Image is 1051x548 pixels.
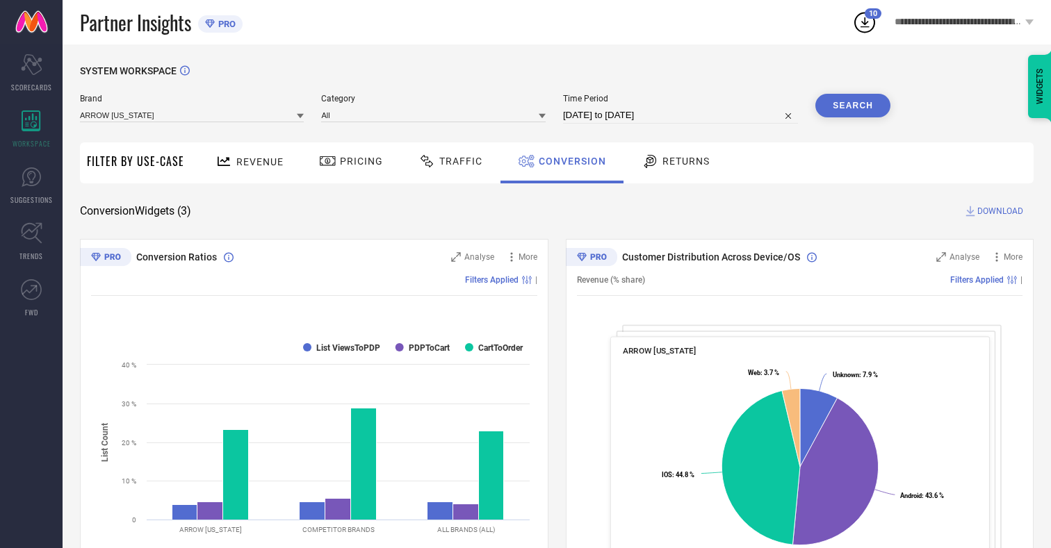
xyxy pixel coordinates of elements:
span: Pricing [340,156,383,167]
span: PRO [215,19,236,29]
text: COMPETITOR BRANDS [302,526,375,533]
div: Premium [80,248,131,269]
text: : 43.6 % [900,492,944,499]
span: WORKSPACE [13,138,51,149]
svg: Zoom [451,252,461,262]
text: List ViewsToPDP [316,343,380,353]
span: SCORECARDS [11,82,52,92]
span: Brand [80,94,304,103]
span: FWD [25,307,38,317]
tspan: Unknown [832,371,858,379]
tspan: IOS [662,471,672,479]
text: : 7.9 % [832,371,877,379]
span: Analyse [464,252,494,262]
text: ARROW [US_STATE] [179,526,242,533]
span: Filters Applied [465,275,519,285]
span: | [535,275,537,285]
span: 10 [869,9,877,18]
span: | [1020,275,1023,285]
span: Conversion Ratios [136,251,217,263]
span: Traffic [439,156,482,167]
input: Select time period [563,107,798,124]
span: More [519,252,537,262]
text: 40 % [122,361,136,369]
span: Time Period [563,94,798,103]
text: ALL BRANDS (ALL) [437,526,495,533]
tspan: List Count [100,422,110,461]
text: : 44.8 % [662,471,694,479]
span: ARROW [US_STATE] [622,346,695,356]
text: 0 [132,516,136,524]
text: 20 % [122,439,136,447]
span: More [1004,252,1023,262]
span: Conversion Widgets ( 3 ) [80,204,191,218]
span: Customer Distribution Across Device/OS [622,251,800,263]
span: SYSTEM WORKSPACE [80,65,177,76]
text: 30 % [122,400,136,408]
text: : 3.7 % [748,369,779,376]
text: PDPToCart [409,343,450,353]
span: Revenue [236,156,284,167]
span: Conversion [539,156,606,167]
span: Partner Insights [80,8,191,37]
span: DOWNLOAD [977,204,1023,218]
span: Filter By Use-Case [87,153,184,169]
text: 10 % [122,477,136,485]
tspan: Android [900,492,922,499]
span: Analyse [950,252,979,262]
tspan: Web [748,369,760,376]
span: Returns [662,156,710,167]
div: Premium [566,248,617,269]
span: Filters Applied [950,275,1004,285]
div: Open download list [852,10,877,35]
text: CartToOrder [478,343,523,353]
span: SUGGESTIONS [10,194,53,205]
svg: Zoom [936,252,946,262]
span: Revenue (% share) [577,275,645,285]
span: Category [321,94,545,103]
span: TRENDS [19,251,43,261]
button: Search [815,94,890,117]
